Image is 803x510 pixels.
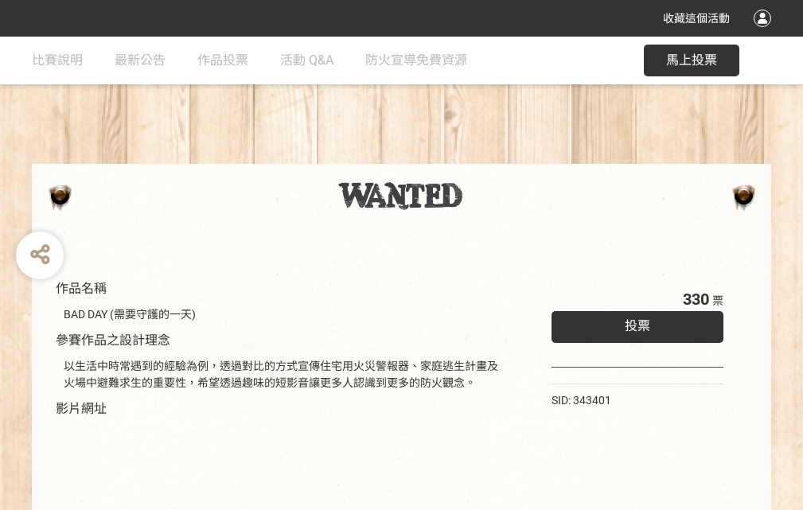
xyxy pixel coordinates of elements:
a: 最新公告 [115,37,166,84]
span: 參賽作品之設計理念 [56,333,170,348]
a: 作品投票 [197,37,248,84]
span: 作品名稱 [56,281,107,296]
span: SID: 343401 [552,394,611,407]
a: 活動 Q&A [280,37,333,84]
span: 作品投票 [197,53,248,68]
a: 防火宣導免費資源 [365,37,467,84]
span: 防火宣導免費資源 [365,53,467,68]
span: 最新公告 [115,53,166,68]
span: 票 [712,294,723,307]
div: BAD DAY (需要守護的一天) [64,306,504,323]
span: 活動 Q&A [280,53,333,68]
span: 收藏這個活動 [663,12,730,25]
div: 以生活中時常遇到的經驗為例，透過對比的方式宣傳住宅用火災警報器、家庭逃生計畫及火場中避難求生的重要性，希望透過趣味的短影音讓更多人認識到更多的防火觀念。 [64,358,504,391]
button: 馬上投票 [644,45,739,76]
span: 330 [683,290,709,309]
span: 影片網址 [56,401,107,416]
span: 投票 [625,318,650,333]
span: 比賽說明 [32,53,83,68]
span: 馬上投票 [666,53,717,68]
a: 比賽說明 [32,37,83,84]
